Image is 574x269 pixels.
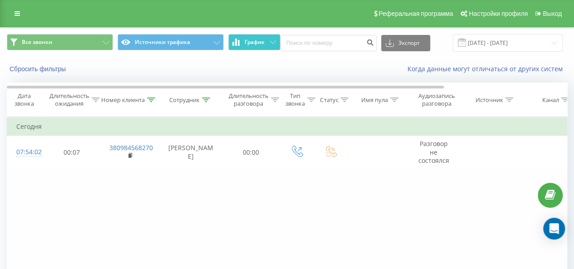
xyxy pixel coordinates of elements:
[228,34,280,50] button: График
[7,34,113,50] button: Все звонки
[280,35,377,51] input: Поиск по номеру
[229,92,269,108] div: Длительность разговора
[414,92,458,108] div: Аудиозапись разговора
[109,143,153,152] a: 380984568270
[223,136,280,169] td: 00:00
[543,10,562,17] span: Выход
[475,96,503,104] div: Источник
[285,92,305,108] div: Тип звонка
[378,10,453,17] span: Реферальная программа
[418,139,449,164] span: Разговор не состоялся
[542,96,559,104] div: Канал
[49,92,89,108] div: Длительность ожидания
[44,136,100,169] td: 00:07
[381,35,430,51] button: Экспорт
[16,143,34,161] div: 07:54:02
[469,10,528,17] span: Настройки профиля
[245,39,265,45] span: График
[22,39,52,46] span: Все звонки
[361,96,388,104] div: Имя пула
[101,96,145,104] div: Номер клиента
[320,96,338,104] div: Статус
[7,65,70,73] button: Сбросить фильтры
[407,64,567,73] a: Когда данные могут отличаться от других систем
[169,96,200,104] div: Сотрудник
[543,218,565,240] div: Open Intercom Messenger
[118,34,224,50] button: Источники трафика
[7,92,41,108] div: Дата звонка
[159,136,223,169] td: [PERSON_NAME]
